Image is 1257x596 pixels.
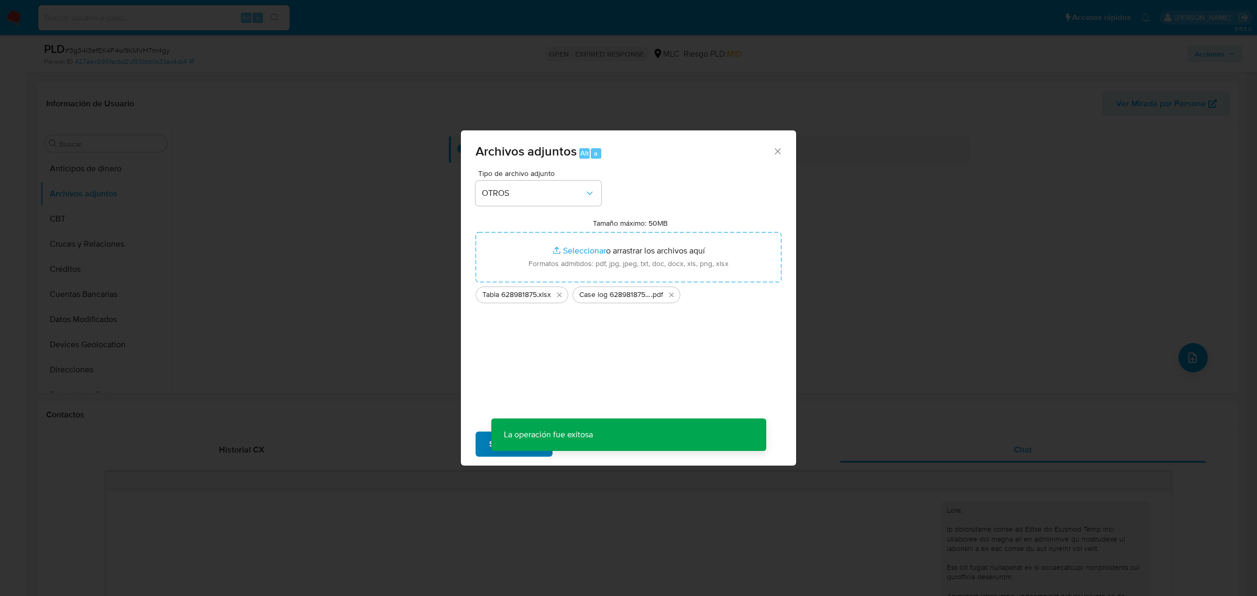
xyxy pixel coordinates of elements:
[489,433,539,456] span: Subir archivo
[537,290,551,300] span: .xlsx
[478,170,604,177] span: Tipo de archivo adjunto
[476,282,781,303] ul: Archivos seleccionados
[482,188,585,198] span: OTROS
[593,218,668,228] label: Tamaño máximo: 50MB
[476,181,601,206] button: OTROS
[482,290,537,300] span: Tabla 628981875
[476,142,577,160] span: Archivos adjuntos
[579,290,651,300] span: Case log 628981875 - 20_08_2025
[665,289,678,301] button: Eliminar Case log 628981875 - 20_08_2025.pdf
[773,146,782,156] button: Cerrar
[580,148,589,158] span: Alt
[594,148,598,158] span: a
[570,433,604,456] span: Cancelar
[651,290,663,300] span: .pdf
[553,289,566,301] button: Eliminar Tabla 628981875.xlsx
[491,418,605,451] p: La operación fue exitosa
[476,432,553,457] button: Subir archivo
